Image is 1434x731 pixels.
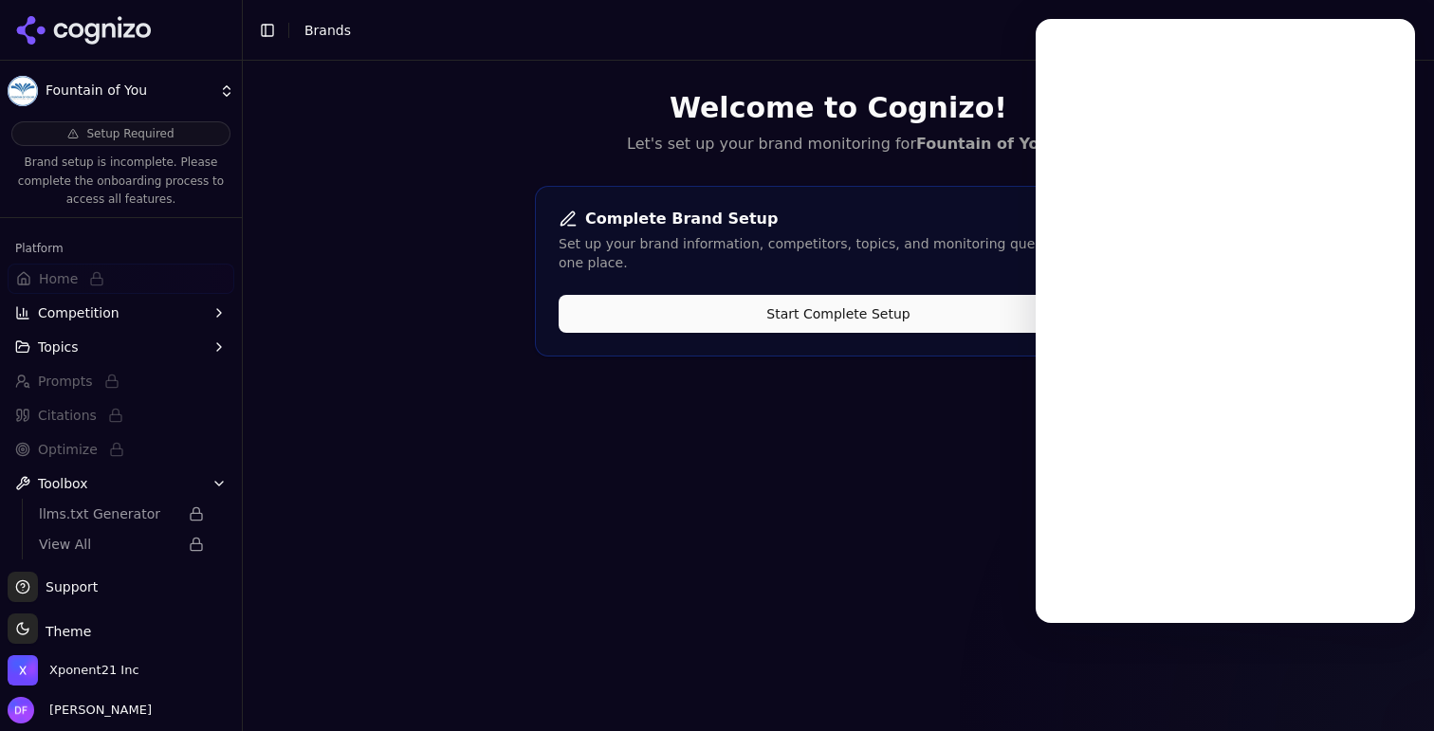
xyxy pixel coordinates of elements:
span: Citations [38,406,97,425]
span: Topics [38,338,79,356]
span: Competition [38,303,119,322]
img: Drew Faithful [8,697,34,723]
button: Start Complete Setup [559,295,1118,333]
span: llms.txt Generator [39,504,177,523]
div: Set up your brand information, competitors, topics, and monitoring queries all in one place. [559,234,1118,272]
span: Support [38,577,98,596]
button: Toolbox [8,468,234,499]
span: View All [39,535,177,554]
span: Optimize [38,440,98,459]
nav: breadcrumb [304,21,351,40]
p: Let's set up your brand monitoring for [535,133,1142,155]
button: Open user button [8,697,152,723]
span: Theme [38,624,91,639]
p: Brand setup is incomplete. Please complete the onboarding process to access all features. [11,154,230,210]
span: Toolbox [38,474,88,493]
iframe: Intercom live chat [1036,19,1415,623]
span: Brands [304,23,351,38]
img: Fountain of You [8,76,38,106]
span: Xponent21 Inc [49,662,139,679]
img: Xponent21 Inc [8,655,38,685]
button: Open organization switcher [8,655,139,685]
button: Competition [8,298,234,328]
strong: Fountain of You [916,135,1050,153]
iframe: Intercom live chat [1370,638,1415,684]
span: [PERSON_NAME] [42,702,152,719]
div: Platform [8,233,234,264]
button: Topics [8,332,234,362]
span: Home [39,269,78,288]
h1: Welcome to Cognizo! [535,91,1142,125]
span: Fountain of You [46,82,211,100]
div: Complete Brand Setup [559,210,1118,228]
span: Setup Required [86,126,174,141]
span: Prompts [38,372,93,391]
